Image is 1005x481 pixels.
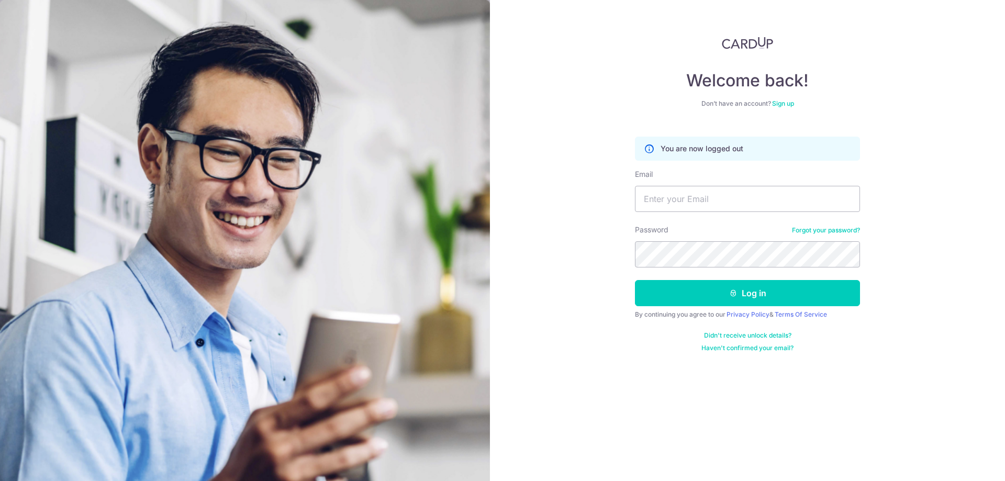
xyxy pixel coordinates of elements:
label: Email [635,169,653,180]
p: You are now logged out [661,143,743,154]
a: Haven't confirmed your email? [701,344,794,352]
a: Privacy Policy [727,310,769,318]
button: Log in [635,280,860,306]
a: Terms Of Service [775,310,827,318]
div: Don’t have an account? [635,99,860,108]
label: Password [635,225,668,235]
img: CardUp Logo [722,37,773,49]
input: Enter your Email [635,186,860,212]
a: Forgot your password? [792,226,860,234]
div: By continuing you agree to our & [635,310,860,319]
a: Sign up [772,99,794,107]
a: Didn't receive unlock details? [704,331,791,340]
h4: Welcome back! [635,70,860,91]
